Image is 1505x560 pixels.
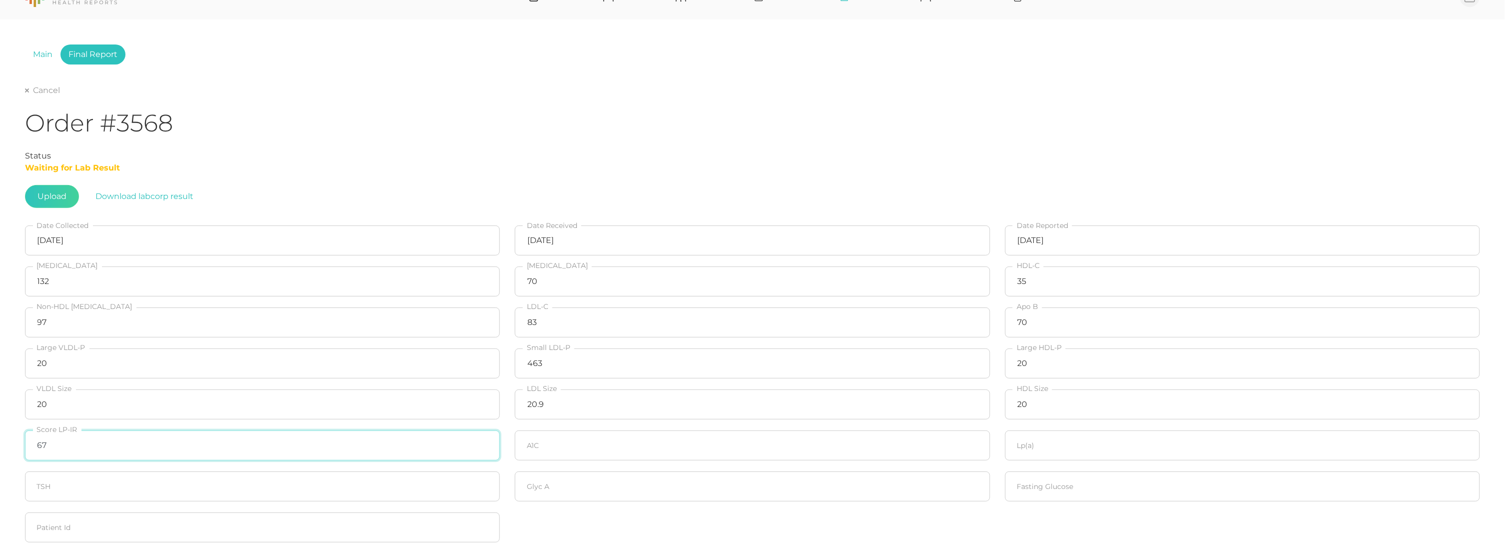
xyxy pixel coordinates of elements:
[515,225,990,255] input: Select date
[25,307,500,337] input: Non-HDL Cholesterol
[1005,225,1480,255] input: Select date
[1005,389,1480,419] input: HDL Size
[25,512,500,542] input: Patient Id
[25,185,79,208] span: Upload
[25,108,1480,138] h1: Order #3568
[515,389,990,419] input: LDL Size
[25,85,60,95] a: Cancel
[1005,430,1480,460] input: Lp(a)
[83,185,206,208] button: Download labcorp result
[515,266,990,296] input: Triglycerides
[515,348,990,378] input: Small LDL-P
[25,389,500,419] input: VLDL Size
[60,44,125,64] a: Final Report
[515,307,990,337] input: LDL-C
[25,471,500,501] input: TSH
[25,150,1480,162] div: Status
[25,430,500,460] input: Score LP-IR
[25,348,500,378] input: Large VLDL-P
[1005,266,1480,296] input: HDL-C
[515,471,990,501] input: Glyc A
[1005,348,1480,378] input: HDL-P
[25,163,120,172] span: Waiting for Lab Result
[25,266,500,296] input: Cholesterol
[25,44,60,64] a: Main
[1005,471,1480,501] input: Fasting Glucose
[1005,307,1480,337] input: Apo B
[515,430,990,460] input: A1C
[25,225,500,255] input: Select date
